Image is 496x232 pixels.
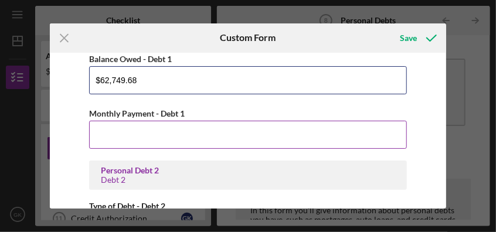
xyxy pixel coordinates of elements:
div: Type of Debt - Debt 2 [89,202,406,211]
label: Balance Owed - Debt 1 [89,54,172,64]
div: Personal Debt 2 [101,166,395,175]
div: Save [400,26,417,50]
label: Monthly Payment - Debt 1 [89,108,185,118]
div: Debt 2 [101,175,395,185]
button: Save [388,26,446,50]
h6: Custom Form [220,32,276,43]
